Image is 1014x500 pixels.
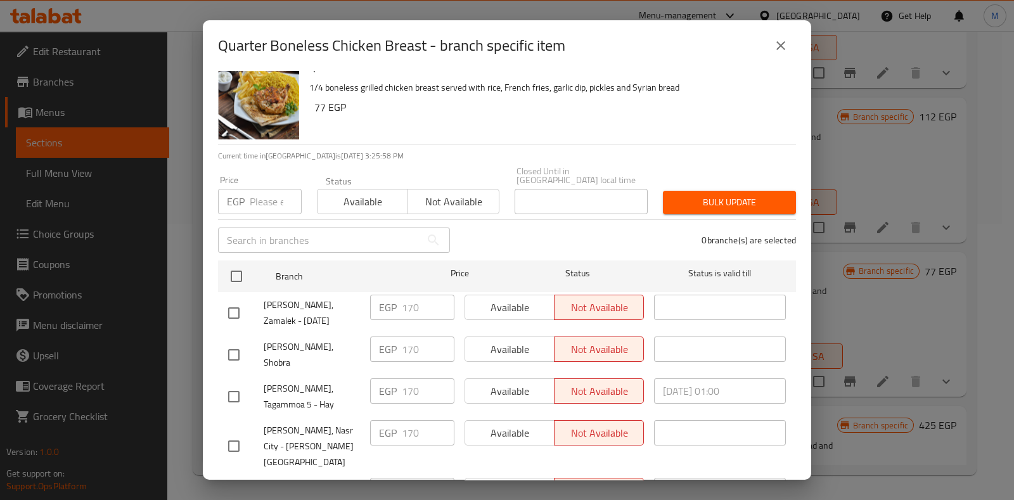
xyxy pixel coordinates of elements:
p: EGP [379,342,397,357]
p: EGP [379,383,397,399]
span: [PERSON_NAME], Shobra [264,339,360,371]
button: Available [317,189,408,214]
p: EGP [379,425,397,440]
span: Bulk update [673,195,786,210]
span: Not available [413,193,494,211]
p: 0 branche(s) are selected [702,234,796,247]
input: Please enter price [402,337,454,362]
span: [PERSON_NAME], Nasr City - [PERSON_NAME][GEOGRAPHIC_DATA] [264,423,360,470]
p: EGP [227,194,245,209]
p: EGP [379,300,397,315]
input: Please enter price [402,420,454,446]
p: Current time in [GEOGRAPHIC_DATA] is [DATE] 3:25:58 PM [218,150,796,162]
span: Available [323,193,403,211]
input: Please enter price [250,189,302,214]
button: Bulk update [663,191,796,214]
input: Please enter price [402,378,454,404]
h2: Quarter Boneless Chicken Breast - branch specific item [218,35,565,56]
button: Not available [408,189,499,214]
input: Please enter price [402,295,454,320]
button: close [766,30,796,61]
p: 1/4 boneless grilled chicken breast served with rice, French fries, garlic dip, pickles and Syria... [309,80,786,96]
span: Branch [276,269,408,285]
span: Status is valid till [654,266,786,281]
h6: 77 EGP [314,98,786,116]
span: Price [418,266,502,281]
span: [PERSON_NAME], Tagammoa 5 - Hay [264,381,360,413]
input: Search in branches [218,228,421,253]
span: [PERSON_NAME], Zamalek - [DATE] [264,297,360,329]
img: Quarter Boneless Chicken Breast [218,58,299,139]
span: Status [512,266,644,281]
h6: Quarter Boneless Chicken Breast [309,58,786,76]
